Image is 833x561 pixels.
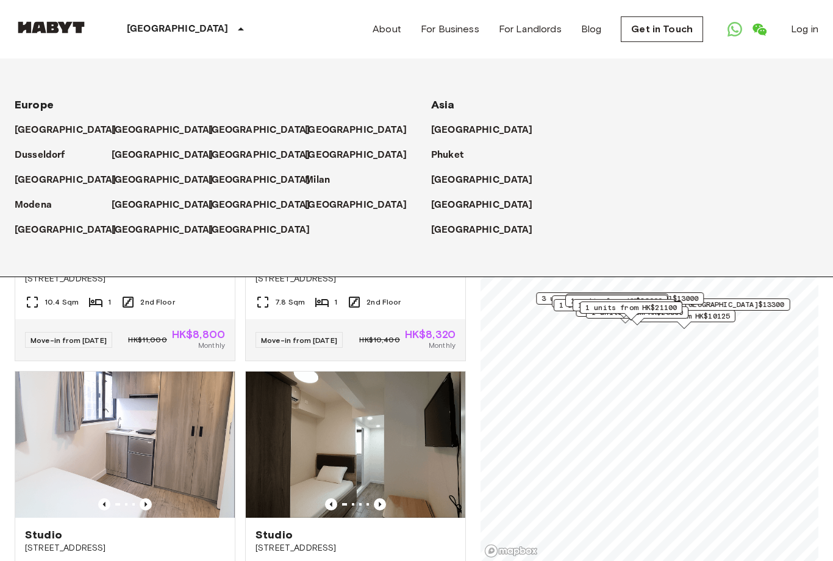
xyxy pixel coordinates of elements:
img: Habyt [15,21,88,34]
button: Previous image [140,498,152,510]
a: [GEOGRAPHIC_DATA] [305,148,419,163]
button: Previous image [325,498,337,510]
a: [GEOGRAPHIC_DATA] [209,223,323,238]
span: 10.4 Sqm [45,297,79,308]
span: 1 [108,297,111,308]
a: Modena [15,198,64,213]
span: 2nd Floor [366,297,401,308]
button: Previous image [98,498,110,510]
a: [GEOGRAPHIC_DATA] [431,173,545,188]
span: 1 units from HK$21100 [585,302,677,313]
a: Milan [305,173,342,188]
div: Map marker [565,295,668,314]
div: Map marker [580,302,682,320]
p: Dusseldorf [15,148,65,163]
p: [GEOGRAPHIC_DATA] [305,198,407,213]
a: [GEOGRAPHIC_DATA] [15,223,129,238]
p: [GEOGRAPHIC_DATA] [305,123,407,138]
p: [GEOGRAPHIC_DATA] [15,123,116,138]
a: [GEOGRAPHIC_DATA] [15,173,129,188]
div: Map marker [552,295,654,314]
p: Modena [15,198,52,213]
span: 2 units from HK$10170 [571,294,663,305]
a: [GEOGRAPHIC_DATA] [431,223,545,238]
a: Dusseldorf [15,148,77,163]
a: Log in [791,22,818,37]
span: 1 units from HK$22000 [571,295,662,306]
div: Map marker [573,299,675,318]
p: [GEOGRAPHIC_DATA] [209,198,310,213]
a: Phuket [431,148,476,163]
p: [GEOGRAPHIC_DATA] [431,198,533,213]
a: [GEOGRAPHIC_DATA] [305,198,419,213]
span: HK$11,000 [128,334,166,345]
img: Marketing picture of unit HK-01-067-003-01 [15,372,235,518]
p: [GEOGRAPHIC_DATA] [112,148,213,163]
span: 7.8 Sqm [275,297,305,308]
span: HK$10,400 [359,334,399,345]
p: [GEOGRAPHIC_DATA] [209,148,310,163]
span: Move-in from [DATE] [30,336,107,345]
a: Open WeChat [747,17,771,41]
span: 11 units from [GEOGRAPHIC_DATA]$13300 [623,299,785,310]
a: [GEOGRAPHIC_DATA] [209,148,323,163]
a: [GEOGRAPHIC_DATA] [112,223,226,238]
p: [GEOGRAPHIC_DATA] [112,123,213,138]
span: [STREET_ADDRESS] [25,273,225,285]
span: [STREET_ADDRESS] [25,542,225,554]
a: For Business [421,22,479,37]
p: Milan [305,173,330,188]
p: [GEOGRAPHIC_DATA] [112,198,213,213]
a: [GEOGRAPHIC_DATA] [112,173,226,188]
a: Blog [581,22,602,37]
p: [GEOGRAPHIC_DATA] [431,173,533,188]
a: [GEOGRAPHIC_DATA] [112,123,226,138]
a: For Landlords [499,22,562,37]
span: Studio [256,527,293,542]
span: Move-in from [DATE] [261,336,337,345]
p: [GEOGRAPHIC_DATA] [209,123,310,138]
span: [STREET_ADDRESS] [256,273,456,285]
a: [GEOGRAPHIC_DATA] [431,123,545,138]
div: Map marker [536,292,704,311]
span: Monthly [429,340,456,351]
div: Map marker [554,299,656,318]
a: [GEOGRAPHIC_DATA] [209,123,323,138]
button: Previous image [374,498,386,510]
span: Europe [15,98,54,111]
span: Asia [431,98,455,111]
span: HK$8,320 [405,329,456,340]
span: 2nd Floor [140,297,174,308]
a: [GEOGRAPHIC_DATA] [431,198,545,213]
span: Studio [25,527,62,542]
span: 1 units from HK$11200 [559,300,651,311]
p: [GEOGRAPHIC_DATA] [305,148,407,163]
a: About [373,22,401,37]
p: [GEOGRAPHIC_DATA] [112,223,213,238]
a: Get in Touch [621,16,703,42]
p: [GEOGRAPHIC_DATA] [209,173,310,188]
a: [GEOGRAPHIC_DATA] [209,198,323,213]
span: 1 units from HK$11450 [578,300,670,311]
span: 1 units from HK$10650 [557,296,649,307]
p: [GEOGRAPHIC_DATA] [431,123,533,138]
span: [STREET_ADDRESS] [256,542,456,554]
div: Map marker [566,294,668,312]
a: [GEOGRAPHIC_DATA] [112,198,226,213]
a: Open WhatsApp [723,17,747,41]
a: [GEOGRAPHIC_DATA] [305,123,419,138]
img: Marketing picture of unit HK_01-067-001-01 [246,372,465,518]
span: Monthly [198,340,225,351]
p: [GEOGRAPHIC_DATA] [209,223,310,238]
a: [GEOGRAPHIC_DATA] [209,173,323,188]
a: Mapbox logo [484,544,538,558]
a: [GEOGRAPHIC_DATA] [15,123,129,138]
a: [GEOGRAPHIC_DATA] [112,148,226,163]
p: [GEOGRAPHIC_DATA] [127,22,229,37]
p: Phuket [431,148,463,163]
p: [GEOGRAPHIC_DATA] [112,173,213,188]
p: [GEOGRAPHIC_DATA] [431,223,533,238]
p: [GEOGRAPHIC_DATA] [15,223,116,238]
span: 3 units from [GEOGRAPHIC_DATA]$13000 [542,293,698,304]
span: HK$8,800 [172,329,225,340]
